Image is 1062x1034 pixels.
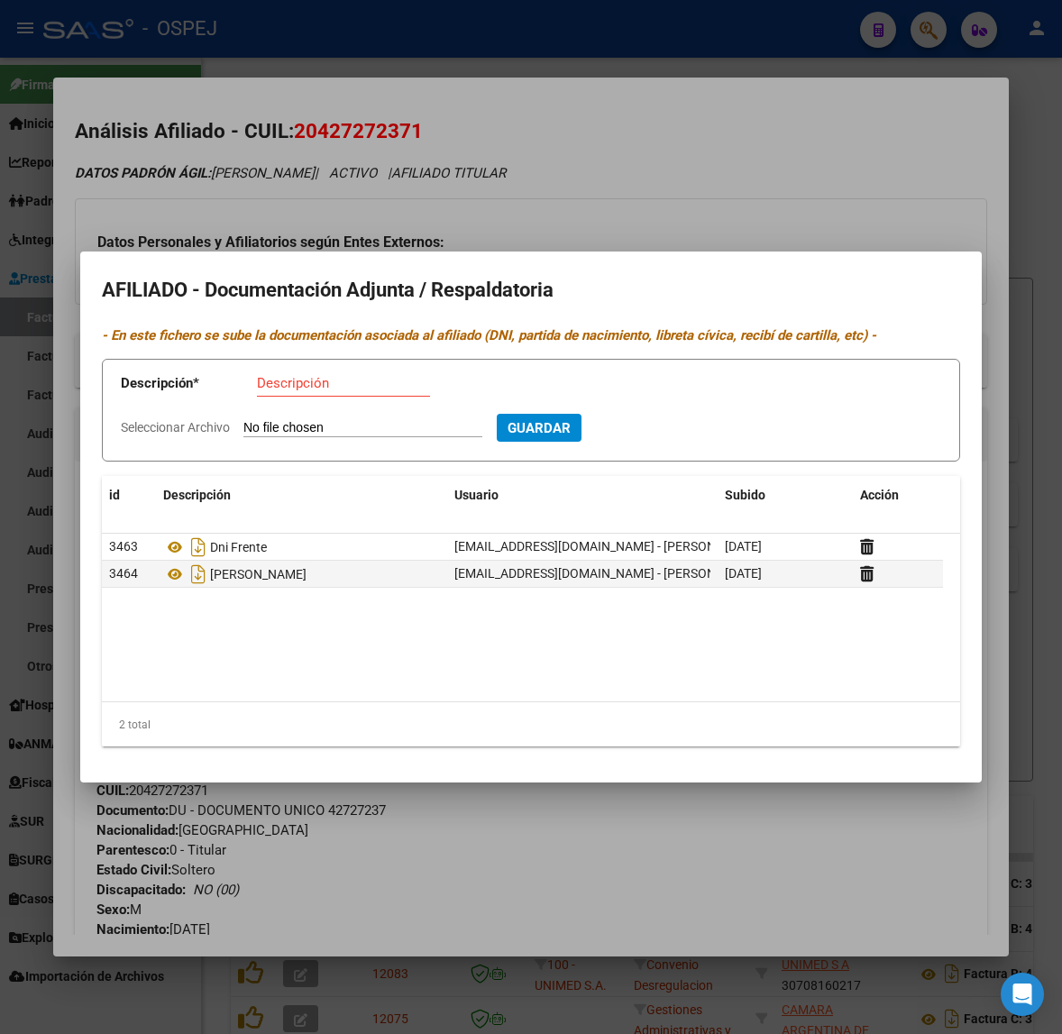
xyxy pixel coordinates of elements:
p: Descripción [121,373,257,394]
datatable-header-cell: Descripción [156,476,447,515]
span: 3463 [109,539,138,554]
span: Seleccionar Archivo [121,420,230,435]
datatable-header-cell: Usuario [447,476,718,515]
span: 3464 [109,566,138,581]
button: Guardar [497,414,581,442]
span: Descripción [163,488,231,502]
i: Descargar documento [187,533,210,562]
span: Usuario [454,488,499,502]
datatable-header-cell: Acción [853,476,943,515]
i: - En este fichero se sube la documentación asociada al afiliado (DNI, partida de nacimiento, libr... [102,327,876,343]
span: id [109,488,120,502]
span: Guardar [508,420,571,436]
span: [DATE] [725,566,762,581]
span: [EMAIL_ADDRESS][DOMAIN_NAME] - [PERSON_NAME] [454,539,760,554]
span: [EMAIL_ADDRESS][DOMAIN_NAME] - [PERSON_NAME] [454,566,760,581]
span: Subido [725,488,765,502]
datatable-header-cell: Subido [718,476,853,515]
div: 2 total [102,702,960,747]
i: Descargar documento [187,560,210,589]
datatable-header-cell: id [102,476,156,515]
span: Acción [860,488,899,502]
span: [DATE] [725,539,762,554]
div: Open Intercom Messenger [1001,973,1044,1016]
span: [PERSON_NAME] [210,567,307,581]
span: Dni Frente [210,540,267,554]
h2: AFILIADO - Documentación Adjunta / Respaldatoria [102,273,960,307]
